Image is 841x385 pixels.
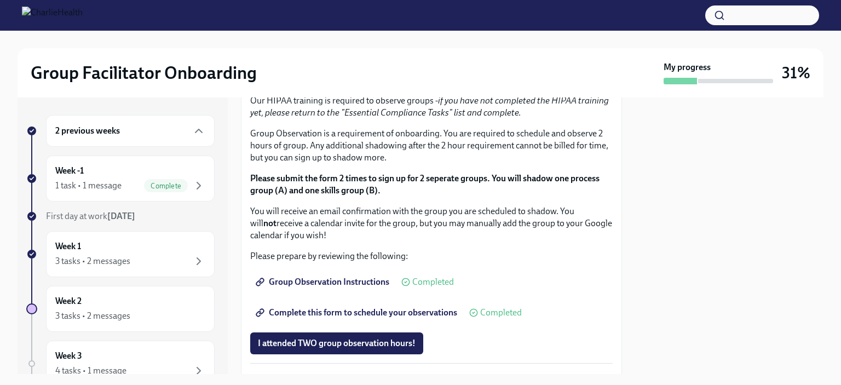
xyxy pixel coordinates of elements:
strong: My progress [664,61,711,73]
div: 3 tasks • 2 messages [55,255,130,267]
a: Week 23 tasks • 2 messages [26,286,215,332]
a: First day at work[DATE] [26,210,215,222]
span: I attended TWO group observation hours! [258,338,416,349]
h3: 31% [782,63,810,83]
img: CharlieHealth [22,7,83,24]
h6: Week 3 [55,350,82,362]
div: 2 previous weeks [46,115,215,147]
div: 3 tasks • 2 messages [55,310,130,322]
p: You will receive an email confirmation with the group you are scheduled to shadow. You will recei... [250,205,613,242]
p: Our HIPAA training is required to observe groups - [250,95,613,119]
a: Complete this form to schedule your observations [250,302,465,324]
h6: Week 2 [55,295,82,307]
p: Please prepare by reviewing the following: [250,250,613,262]
button: I attended TWO group observation hours! [250,332,423,354]
h2: Group Facilitator Onboarding [31,62,257,84]
p: Group Observation is a requirement of onboarding. You are required to schedule and observe 2 hour... [250,128,613,164]
div: 4 tasks • 1 message [55,365,126,377]
h6: Week -1 [55,165,84,177]
em: if you have not completed the HIPAA training yet, please return to the "Essential Compliance Task... [250,95,609,118]
span: Completed [412,278,454,286]
h6: Week 1 [55,240,81,252]
div: 1 task • 1 message [55,180,122,192]
span: First day at work [46,211,135,221]
strong: [DATE] [107,211,135,221]
strong: Please submit the form 2 times to sign up for 2 seperate groups. You will shadow one process grou... [250,173,600,196]
span: Group Observation Instructions [258,277,389,288]
a: Group Observation Instructions [250,271,397,293]
a: Week 13 tasks • 2 messages [26,231,215,277]
h6: 2 previous weeks [55,125,120,137]
span: Completed [480,308,522,317]
strong: not [263,218,277,228]
a: Week -11 task • 1 messageComplete [26,156,215,202]
span: Complete [144,182,188,190]
span: Complete this form to schedule your observations [258,307,457,318]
